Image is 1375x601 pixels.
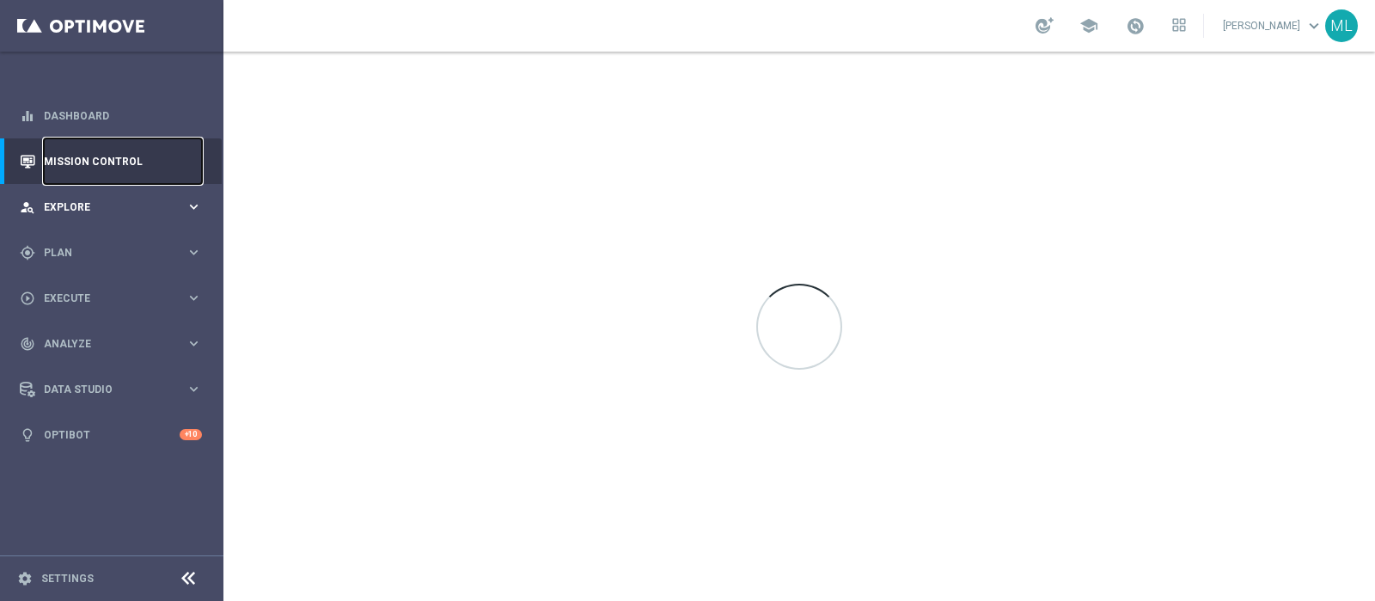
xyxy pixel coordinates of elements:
span: school [1079,16,1098,35]
i: gps_fixed [20,245,35,261]
div: +10 [180,429,202,440]
i: lightbulb [20,427,35,443]
div: Plan [20,245,186,261]
span: keyboard_arrow_down [1305,16,1323,35]
a: Dashboard [44,93,202,138]
div: Mission Control [20,138,202,184]
i: keyboard_arrow_right [186,199,202,215]
button: person_search Explore keyboard_arrow_right [19,200,203,214]
span: Plan [44,248,186,258]
button: equalizer Dashboard [19,109,203,123]
span: Explore [44,202,186,212]
button: track_changes Analyze keyboard_arrow_right [19,337,203,351]
i: settings [17,571,33,586]
span: Analyze [44,339,186,349]
a: Optibot [44,412,180,457]
div: Explore [20,199,186,215]
div: Data Studio [20,382,186,397]
div: Execute [20,291,186,306]
i: person_search [20,199,35,215]
button: lightbulb Optibot +10 [19,428,203,442]
i: track_changes [20,336,35,352]
a: Settings [41,573,94,584]
i: keyboard_arrow_right [186,335,202,352]
i: keyboard_arrow_right [186,381,202,397]
i: play_circle_outline [20,291,35,306]
div: ML [1325,9,1358,42]
i: keyboard_arrow_right [186,244,202,261]
span: Execute [44,293,186,304]
div: Analyze [20,336,186,352]
i: keyboard_arrow_right [186,290,202,306]
a: Mission Control [44,138,202,184]
div: Dashboard [20,93,202,138]
span: Data Studio [44,384,186,395]
button: play_circle_outline Execute keyboard_arrow_right [19,291,203,305]
button: Mission Control [19,155,203,169]
button: Data Studio keyboard_arrow_right [19,383,203,396]
div: Optibot [20,412,202,457]
a: [PERSON_NAME]keyboard_arrow_down [1221,13,1325,39]
i: equalizer [20,108,35,124]
button: gps_fixed Plan keyboard_arrow_right [19,246,203,260]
